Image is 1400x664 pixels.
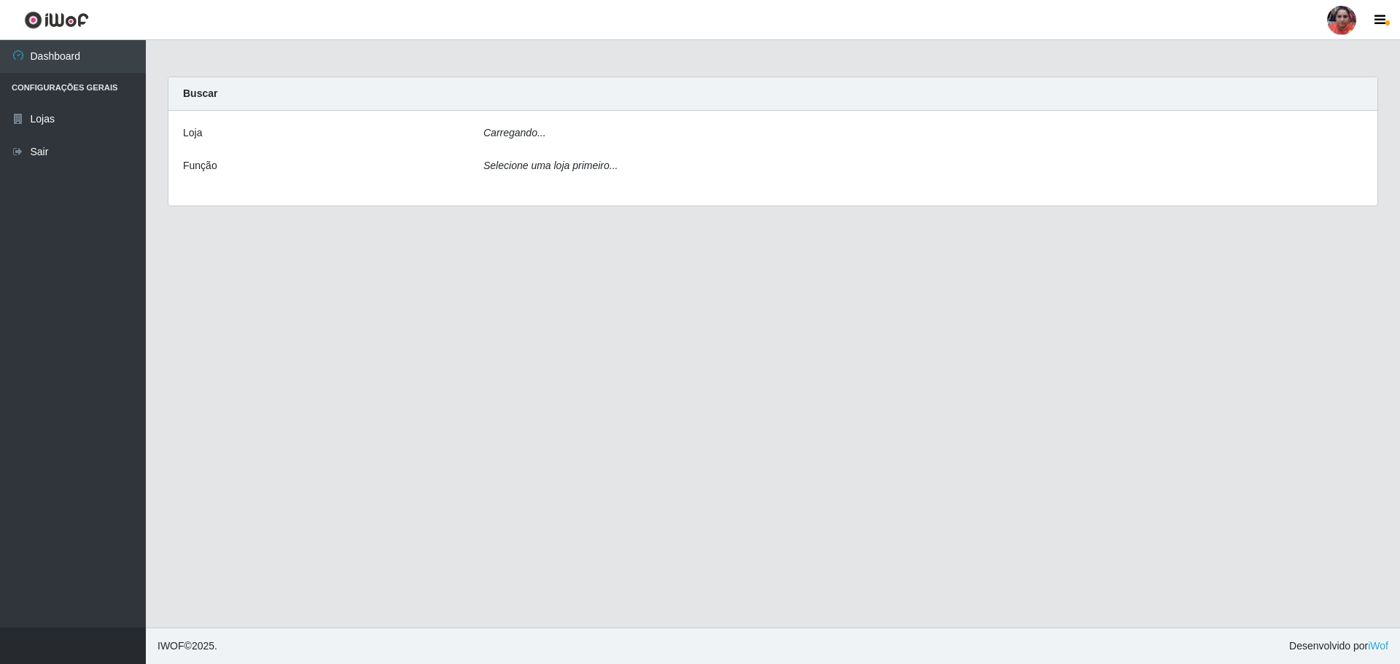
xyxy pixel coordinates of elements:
[183,125,202,141] label: Loja
[483,160,618,171] i: Selecione uma loja primeiro...
[157,640,184,652] span: IWOF
[24,11,89,29] img: CoreUI Logo
[183,158,217,173] label: Função
[1368,640,1388,652] a: iWof
[157,638,217,654] span: © 2025 .
[1289,638,1388,654] span: Desenvolvido por
[483,127,546,138] i: Carregando...
[183,87,217,99] strong: Buscar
